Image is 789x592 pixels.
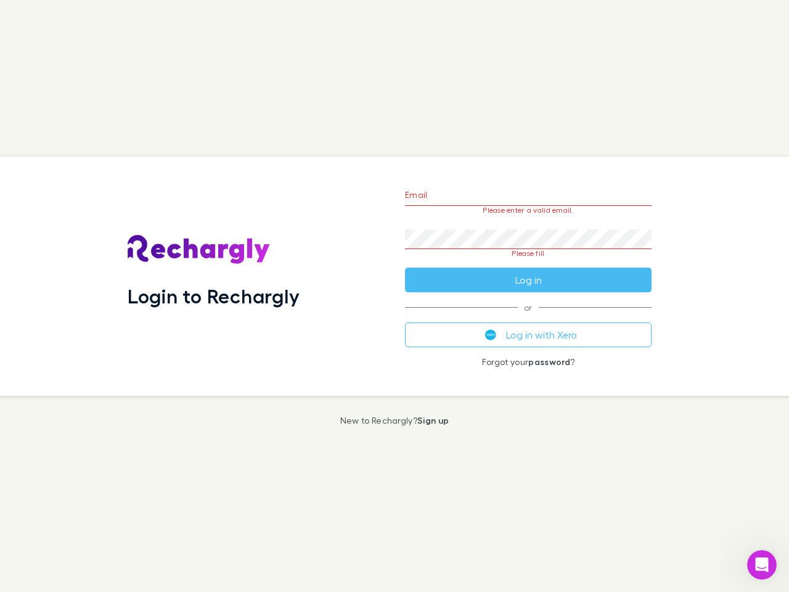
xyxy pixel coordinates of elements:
[417,415,449,425] a: Sign up
[405,206,652,215] p: Please enter a valid email.
[405,323,652,347] button: Log in with Xero
[485,329,496,340] img: Xero's logo
[128,284,300,308] h1: Login to Rechargly
[405,249,652,258] p: Please fill
[405,268,652,292] button: Log in
[128,235,271,265] img: Rechargly's Logo
[747,550,777,580] iframe: Intercom live chat
[405,307,652,308] span: or
[340,416,449,425] p: New to Rechargly?
[405,357,652,367] p: Forgot your ?
[528,356,570,367] a: password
